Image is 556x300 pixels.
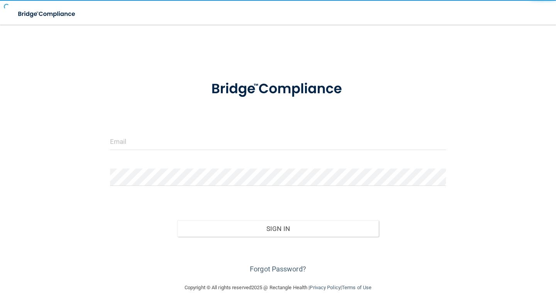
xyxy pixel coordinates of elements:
img: bridge_compliance_login_screen.278c3ca4.svg [12,6,83,22]
a: Forgot Password? [250,265,306,273]
img: bridge_compliance_login_screen.278c3ca4.svg [197,71,359,107]
a: Terms of Use [342,285,371,290]
a: Privacy Policy [310,285,340,290]
button: Sign In [177,220,379,237]
input: Email [110,133,446,150]
div: Copyright © All rights reserved 2025 @ Rectangle Health | | [137,275,419,300]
